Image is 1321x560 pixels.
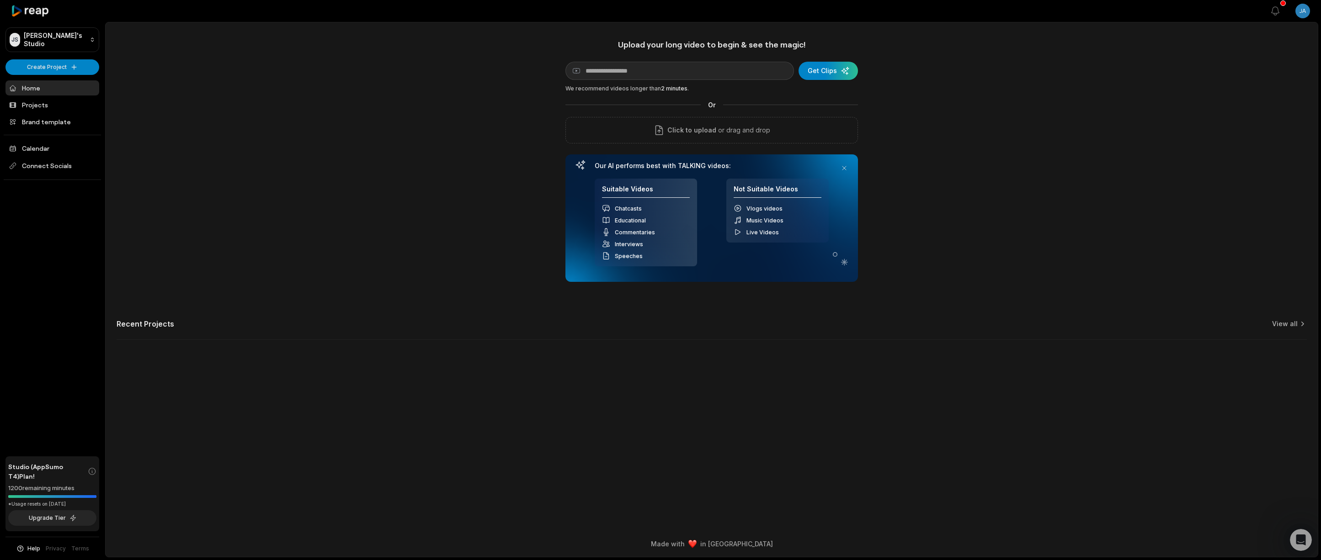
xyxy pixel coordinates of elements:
div: 1200 remaining minutes [8,484,96,493]
h2: Recent Projects [117,319,174,328]
span: Music Videos [746,217,783,224]
span: Connect Socials [5,158,99,174]
span: Vlogs videos [746,205,783,212]
a: Projects [5,97,99,112]
button: Help [16,544,40,553]
div: JS [10,33,20,47]
div: Made with in [GEOGRAPHIC_DATA] [114,539,1310,549]
button: Get Clips [799,62,858,80]
span: Live Videos [746,229,779,236]
h4: Suitable Videos [602,185,690,198]
span: 2 minutes [661,85,687,92]
a: Home [5,80,99,95]
p: or drag and drop [716,125,770,136]
a: Privacy [46,544,66,553]
a: Brand template [5,114,99,129]
img: heart emoji [688,540,697,548]
h4: Not Suitable Videos [734,185,821,198]
a: Calendar [5,141,99,156]
span: Help [27,544,40,553]
span: Educational [615,217,646,224]
span: Or [701,100,723,110]
span: Studio (AppSumo T4) Plan! [8,462,88,481]
span: Chatcasts [615,205,642,212]
iframe: Intercom live chat [1290,529,1312,551]
h3: Our AI performs best with TALKING videos: [595,162,829,170]
div: We recommend videos longer than . [565,85,858,93]
span: Commentaries [615,229,655,236]
p: [PERSON_NAME]'s Studio [24,32,86,48]
button: Upgrade Tier [8,510,96,526]
span: Click to upload [667,125,716,136]
button: Create Project [5,59,99,75]
h1: Upload your long video to begin & see the magic! [565,39,858,50]
span: Speeches [615,253,643,259]
span: Interviews [615,241,643,248]
div: *Usage resets on [DATE] [8,501,96,507]
a: Terms [71,544,89,553]
a: View all [1272,319,1298,328]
